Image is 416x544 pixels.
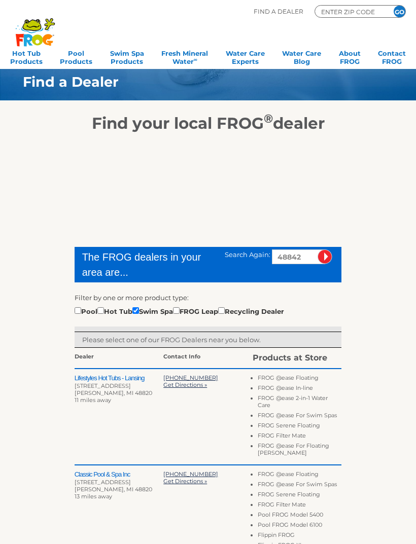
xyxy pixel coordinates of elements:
[163,478,207,485] a: Get Directions »
[394,6,405,17] input: GO
[10,5,60,47] img: Frog Products Logo
[282,46,321,66] a: Water CareBlog
[10,46,43,66] a: Hot TubProducts
[75,374,164,382] h2: Lifestyles Hot Tubs - Lansing
[258,422,342,432] li: FROG Serene Floating
[163,374,218,381] a: [PHONE_NUMBER]
[75,493,112,500] span: 13 miles away
[161,46,208,66] a: Fresh MineralWater∞
[258,511,342,521] li: Pool FROG Model 5400
[318,249,332,264] input: Submit
[75,305,284,316] div: Pool Hot Tub Swim Spa FROG Leap Recycling Dealer
[75,353,164,363] div: Dealer
[225,250,270,259] span: Search Again:
[163,470,218,478] a: [PHONE_NUMBER]
[75,396,111,404] span: 11 miles away
[8,114,408,133] h2: Find your local FROG dealer
[110,46,144,66] a: Swim SpaProducts
[258,432,342,442] li: FROG Filter Mate
[82,335,334,345] p: Please select one of our FROG Dealers near you below.
[258,481,342,491] li: FROG @ease For Swim Spas
[339,46,361,66] a: AboutFROG
[258,521,342,531] li: Pool FROG Model 6100
[75,486,164,493] div: [PERSON_NAME], MI 48820
[75,293,189,303] label: Filter by one or more product type:
[82,249,212,280] div: The FROG dealers in your area are...
[23,74,368,90] h1: Find a Dealer
[258,531,342,541] li: Flippin FROG
[258,412,342,422] li: FROG @ease For Swim Spas
[258,491,342,501] li: FROG Serene Floating
[258,442,342,459] li: FROG @ease For Floating [PERSON_NAME]
[258,384,342,394] li: FROG @ease In-line
[258,501,342,511] li: FROG Filter Mate
[75,389,164,396] div: [PERSON_NAME], MI 48820
[163,353,253,363] div: Contact Info
[258,394,342,412] li: FROG @ease 2-in-1 Water Care
[226,46,265,66] a: Water CareExperts
[60,46,92,66] a: PoolProducts
[258,470,342,481] li: FROG @ease Floating
[253,353,342,363] div: Products at Store
[264,111,273,126] sup: ®
[254,5,303,18] p: Find A Dealer
[378,46,406,66] a: ContactFROG
[75,479,164,486] div: [STREET_ADDRESS]
[163,381,207,388] a: Get Directions »
[194,57,197,62] sup: ∞
[75,470,164,479] h2: Classic Pool & Spa Inc
[258,374,342,384] li: FROG @ease Floating
[75,382,164,389] div: [STREET_ADDRESS]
